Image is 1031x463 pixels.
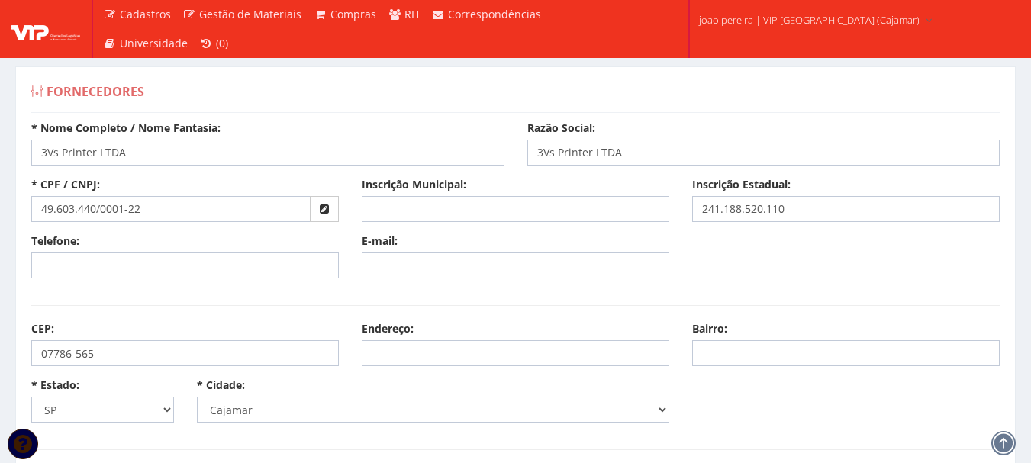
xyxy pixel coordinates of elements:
label: Endereço: [362,321,414,336]
label: Telefone: [31,233,79,249]
label: Razão Social: [527,121,595,136]
a: (0) [194,29,235,58]
label: E-mail: [362,233,398,249]
span: (0) [216,36,228,50]
label: Inscrição Estadual: [692,177,791,192]
a: Universidade [97,29,194,58]
label: * Cidade: [197,378,245,393]
input: ___.___.___-__ [31,196,311,222]
input: _____-___ [31,340,339,366]
span: RH [404,7,419,21]
label: * CPF / CNPJ: [31,177,100,192]
label: CEP: [31,321,54,336]
label: Bairro: [692,321,727,336]
span: Correspondências [448,7,541,21]
span: joao.pereira | VIP [GEOGRAPHIC_DATA] (Cajamar) [699,12,920,27]
span: Universidade [120,36,188,50]
img: logo [11,18,80,40]
span: Cadastros [120,7,171,21]
span: Compras [330,7,376,21]
label: * Estado: [31,378,79,393]
span: Fornecedores [47,83,144,100]
span: Gestão de Materiais [199,7,301,21]
label: * Nome Completo / Nome Fantasia: [31,121,221,136]
label: Inscrição Municipal: [362,177,466,192]
button: Preencher dados [310,196,339,222]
